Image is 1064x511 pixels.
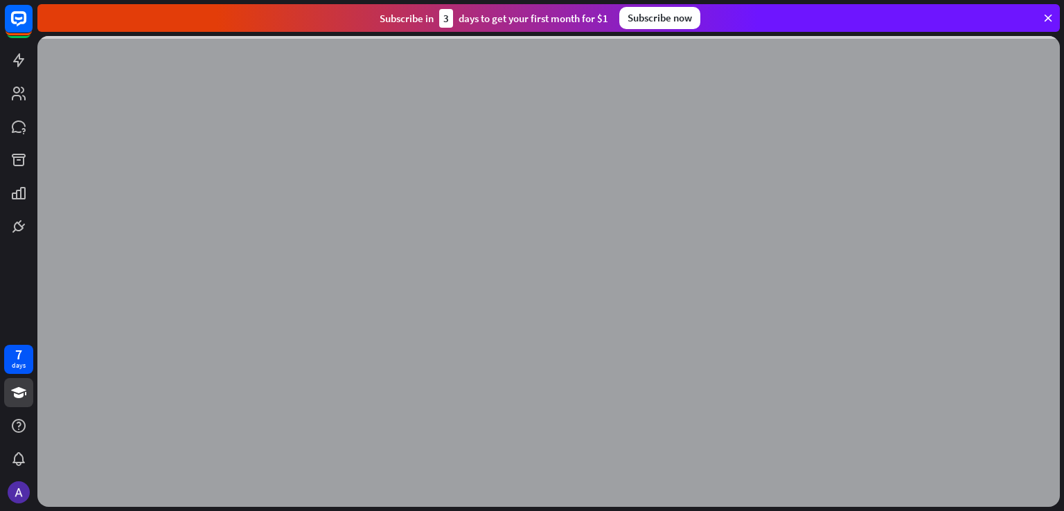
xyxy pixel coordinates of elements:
div: Subscribe in days to get your first month for $1 [380,9,608,28]
div: 3 [439,9,453,28]
div: days [12,361,26,370]
a: 7 days [4,345,33,374]
div: 7 [15,348,22,361]
div: Subscribe now [619,7,700,29]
